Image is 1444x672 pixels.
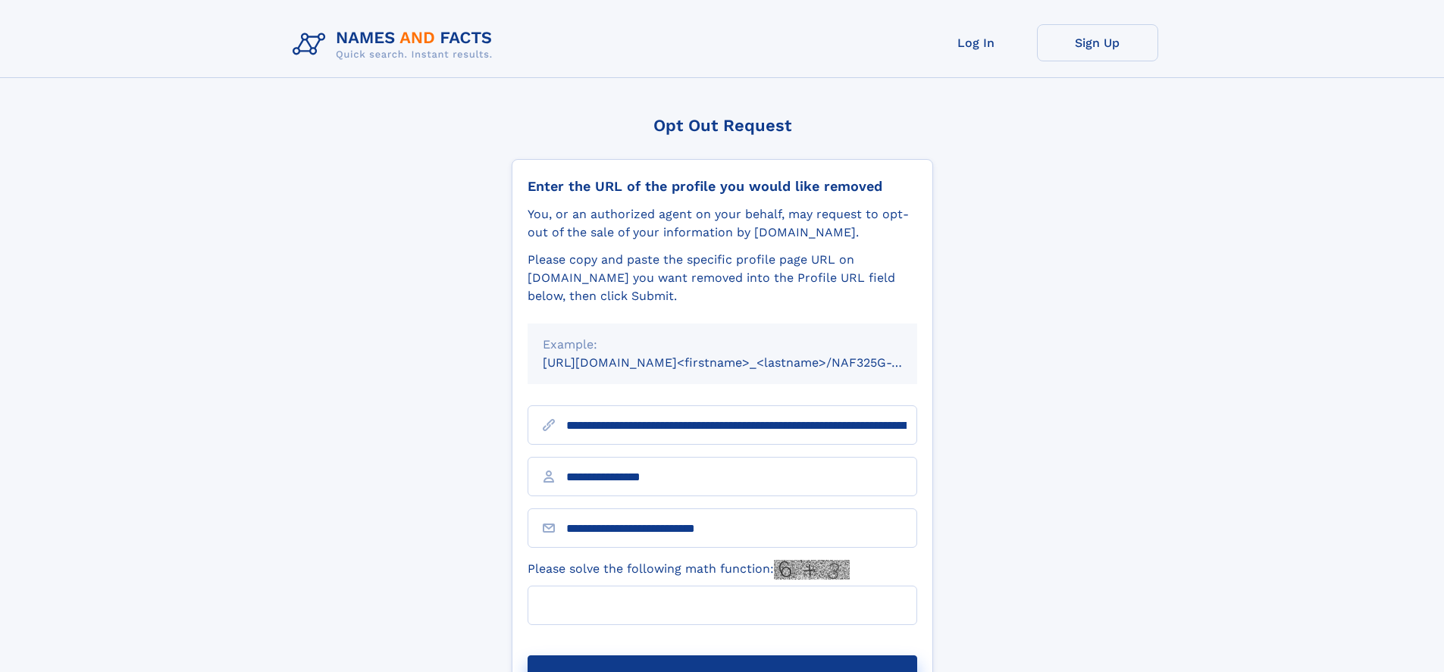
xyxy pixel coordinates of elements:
div: You, or an authorized agent on your behalf, may request to opt-out of the sale of your informatio... [528,205,917,242]
small: [URL][DOMAIN_NAME]<firstname>_<lastname>/NAF325G-xxxxxxxx [543,355,946,370]
div: Enter the URL of the profile you would like removed [528,178,917,195]
a: Log In [916,24,1037,61]
label: Please solve the following math function: [528,560,850,580]
img: Logo Names and Facts [287,24,505,65]
div: Example: [543,336,902,354]
a: Sign Up [1037,24,1158,61]
div: Opt Out Request [512,116,933,135]
div: Please copy and paste the specific profile page URL on [DOMAIN_NAME] you want removed into the Pr... [528,251,917,305]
